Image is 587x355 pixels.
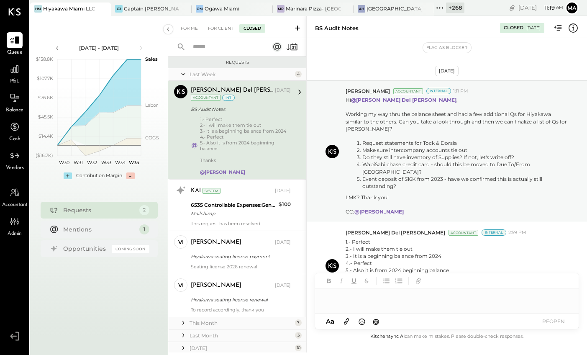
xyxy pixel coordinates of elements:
a: Balance [0,90,29,114]
span: P&L [10,78,20,85]
text: $76.6K [38,95,53,100]
button: Underline [349,275,359,286]
span: Queue [7,49,23,57]
text: $45.5K [38,114,53,120]
div: Requests [172,59,302,65]
div: [PERSON_NAME] [191,238,241,247]
div: [DATE] [190,345,293,352]
div: Hiyakawa seating license renewal [191,296,288,304]
button: Ordered List [393,275,404,286]
span: @ [373,317,379,325]
div: [DATE] [275,282,291,289]
div: [PERSON_NAME] Del [PERSON_NAME] [191,86,273,95]
div: [DATE] [275,87,291,94]
button: @ [370,316,382,327]
div: Mentions [63,225,135,234]
button: Bold [323,275,334,286]
div: 4.- Perfect [200,134,291,140]
div: + 268 [446,3,464,13]
strong: @[PERSON_NAME] [200,169,245,175]
span: a [331,317,334,325]
div: [GEOGRAPHIC_DATA] [367,5,422,12]
li: Do they still have inventory of Supplies? If not, let's write off? [362,154,569,161]
div: 3.- It is a beginning balance from 2024 [346,252,449,260]
div: 1.- Perfect [200,116,291,175]
div: 3 [295,332,302,339]
div: 5.- Also it is from 2024 beginning balance [346,267,449,274]
button: Add URL [413,275,424,286]
strong: @[PERSON_NAME] [354,208,404,215]
div: 2 [139,205,149,215]
div: LMK? Thank you! [346,194,569,201]
span: [PERSON_NAME] [346,87,390,95]
div: 4 [295,71,302,77]
div: [DATE] - [DATE] [64,44,135,51]
div: Captain [PERSON_NAME]'s Eufaula [124,5,179,12]
div: Coming Soon [112,245,149,253]
text: Sales [145,56,158,62]
div: vi [178,281,184,289]
li: Event deposit of $16K from 2023 - have we confirmed this is actually still outstanding? [362,175,569,190]
text: W30 [59,159,69,165]
span: Balance [6,107,23,114]
a: Queue [0,32,29,57]
p: 1.- Perfect [346,238,449,303]
span: [PERSON_NAME] Del [PERSON_NAME] [346,229,445,236]
div: Internal [482,229,506,236]
div: KAI [191,187,201,195]
div: Working my way thru the balance sheet and had a few additional Qs for Hiyakawa similar to the oth... [346,111,569,132]
div: 6535 Controllable Expenses:General & Administrative Expenses:Computer Supplies, Software & IT [191,201,276,209]
button: Ma [565,1,579,15]
div: Accountant [393,88,423,94]
span: 1:11 PM [453,88,468,95]
div: [DATE] [526,25,541,31]
text: W34 [115,159,126,165]
div: 5.- Also it is from 2024 beginning balance [200,140,291,152]
div: CJ [115,5,123,13]
div: Closed [239,24,265,33]
div: Requests [63,206,135,214]
div: To record accordingly, thank you [191,307,291,313]
div: + [64,172,72,179]
div: This Month [190,319,293,327]
text: $14.4K [38,133,53,139]
div: HM [34,5,42,13]
button: Unordered List [381,275,392,286]
li: WabiSabi chase credit card - should this be moved to Due To/From [GEOGRAPHIC_DATA]? [362,161,569,175]
div: Thanks [200,157,291,163]
strong: @[PERSON_NAME] Del [PERSON_NAME] [351,97,456,103]
div: Internal [426,88,451,94]
text: $138.8K [36,56,53,62]
div: CC: [346,208,569,215]
div: Ogawa Miami [205,5,239,12]
div: Hiyakawa Miami LLC [43,5,95,12]
div: copy link [508,3,516,12]
div: BS Audit Notes [191,105,288,113]
div: 4.- Perfect [346,260,449,267]
text: $107.7K [37,75,53,81]
div: [DATE] [435,66,459,76]
a: Cash [0,119,29,143]
div: MP [277,5,285,13]
div: 10 [295,345,302,351]
button: REOPEN [537,316,570,327]
button: Strikethrough [361,275,372,286]
li: Make sure intercompany accounts tie out [362,147,569,154]
a: Accountant [0,185,29,209]
div: AH [358,5,365,13]
div: Seating license 2026 renewal [191,264,291,270]
div: Mailchimp [191,209,276,218]
div: System [203,188,220,194]
div: Last Month [190,332,293,339]
div: Opportunities [63,244,108,253]
div: $100 [279,200,291,208]
button: Flag as Blocker [423,43,471,53]
a: Vendors [0,148,29,172]
div: Marinara Pizza- [GEOGRAPHIC_DATA] [286,5,341,12]
div: OM [196,5,203,13]
div: Accountant [191,95,220,101]
a: P&L [0,61,29,85]
span: Vendors [6,165,24,172]
div: vi [178,238,184,246]
div: [DATE] [518,4,563,12]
